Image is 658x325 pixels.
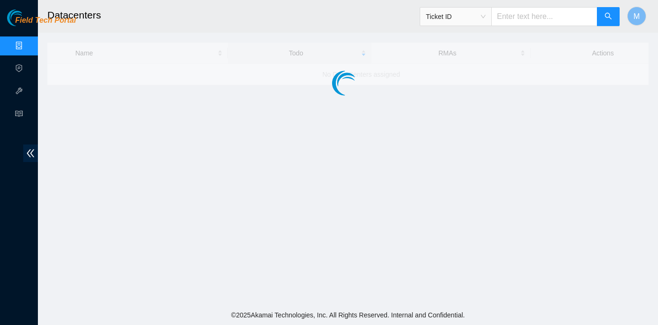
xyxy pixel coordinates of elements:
[426,9,486,24] span: Ticket ID
[627,7,646,26] button: M
[15,106,23,125] span: read
[7,9,48,26] img: Akamai Technologies
[597,7,620,26] button: search
[7,17,76,29] a: Akamai TechnologiesField Tech Portal
[38,305,658,325] footer: © 2025 Akamai Technologies, Inc. All Rights Reserved. Internal and Confidential.
[604,12,612,21] span: search
[23,144,38,162] span: double-left
[15,16,76,25] span: Field Tech Portal
[491,7,597,26] input: Enter text here...
[633,10,640,22] span: M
